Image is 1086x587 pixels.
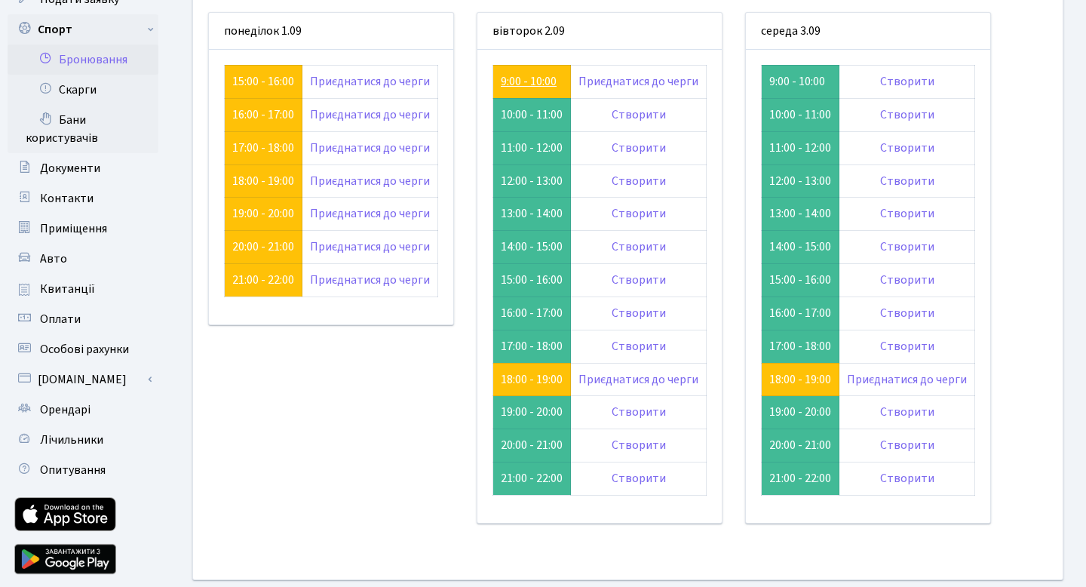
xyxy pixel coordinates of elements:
a: Створити [612,272,666,288]
a: Створити [612,338,666,355]
a: 20:00 - 21:00 [232,238,294,255]
span: Документи [40,160,100,177]
td: 12:00 - 13:00 [493,164,571,198]
a: Контакти [8,183,158,214]
a: Створити [880,140,934,156]
a: 15:00 - 16:00 [232,73,294,90]
span: Квитанції [40,281,95,297]
a: Авто [8,244,158,274]
td: 9:00 - 10:00 [762,65,839,98]
a: Опитування [8,455,158,485]
a: Створити [880,238,934,255]
a: Створити [612,205,666,222]
a: Створити [880,404,934,420]
a: Створити [880,305,934,321]
td: 19:00 - 20:00 [762,396,839,429]
a: Приєднатися до черги [310,173,430,189]
td: 21:00 - 22:00 [762,463,839,496]
td: 20:00 - 21:00 [762,429,839,463]
td: 20:00 - 21:00 [493,429,571,463]
a: Створити [612,173,666,189]
a: 21:00 - 22:00 [232,272,294,288]
td: 19:00 - 20:00 [493,396,571,429]
a: 19:00 - 20:00 [232,205,294,222]
a: Скарги [8,75,158,105]
td: 13:00 - 14:00 [762,198,839,231]
a: Створити [612,470,666,487]
a: Приєднатися до черги [310,140,430,156]
a: Документи [8,153,158,183]
td: 15:00 - 16:00 [762,264,839,297]
span: Оплати [40,311,81,327]
a: Приєднатися до черги [310,73,430,90]
td: 16:00 - 17:00 [493,297,571,330]
a: Приєднатися до черги [578,371,698,388]
span: Орендарі [40,401,90,418]
td: 16:00 - 17:00 [762,297,839,330]
a: Приєднатися до черги [310,238,430,255]
span: Лічильники [40,432,103,448]
a: Створити [612,140,666,156]
a: Приєднатися до черги [310,272,430,288]
a: Створити [880,338,934,355]
div: понеділок 1.09 [209,13,453,50]
td: 21:00 - 22:00 [493,463,571,496]
a: [DOMAIN_NAME] [8,364,158,395]
a: Створити [880,106,934,123]
a: Приєднатися до черги [310,106,430,123]
span: Опитування [40,462,106,478]
a: 18:00 - 19:00 [232,173,294,189]
a: Створити [612,404,666,420]
a: Бронювання [8,45,158,75]
a: 18:00 - 19:00 [769,371,831,388]
a: Лічильники [8,425,158,455]
a: Приміщення [8,214,158,244]
a: Створити [612,106,666,123]
div: вівторок 2.09 [477,13,722,50]
td: 10:00 - 11:00 [493,98,571,131]
a: Створити [880,73,934,90]
td: 11:00 - 12:00 [762,131,839,164]
td: 10:00 - 11:00 [762,98,839,131]
a: 17:00 - 18:00 [232,140,294,156]
a: Особові рахунки [8,334,158,364]
a: Оплати [8,304,158,334]
a: Бани користувачів [8,105,158,153]
td: 17:00 - 18:00 [493,330,571,363]
a: Створити [880,470,934,487]
span: Приміщення [40,220,107,237]
a: Орендарі [8,395,158,425]
a: Приєднатися до черги [578,73,698,90]
td: 14:00 - 15:00 [493,231,571,264]
td: 13:00 - 14:00 [493,198,571,231]
span: Особові рахунки [40,341,129,358]
div: середа 3.09 [746,13,990,50]
a: Створити [880,272,934,288]
a: Квитанції [8,274,158,304]
a: Приєднатися до черги [310,205,430,222]
a: Створити [880,437,934,453]
a: Створити [880,173,934,189]
a: Створити [612,238,666,255]
td: 11:00 - 12:00 [493,131,571,164]
a: Створити [880,205,934,222]
span: Контакти [40,190,94,207]
a: Створити [612,437,666,453]
a: 16:00 - 17:00 [232,106,294,123]
td: 12:00 - 13:00 [762,164,839,198]
td: 17:00 - 18:00 [762,330,839,363]
a: Створити [612,305,666,321]
a: Спорт [8,14,158,45]
td: 15:00 - 16:00 [493,264,571,297]
td: 14:00 - 15:00 [762,231,839,264]
a: 18:00 - 19:00 [501,371,563,388]
span: Авто [40,250,67,267]
a: 9:00 - 10:00 [501,73,557,90]
a: Приєднатися до черги [847,371,967,388]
